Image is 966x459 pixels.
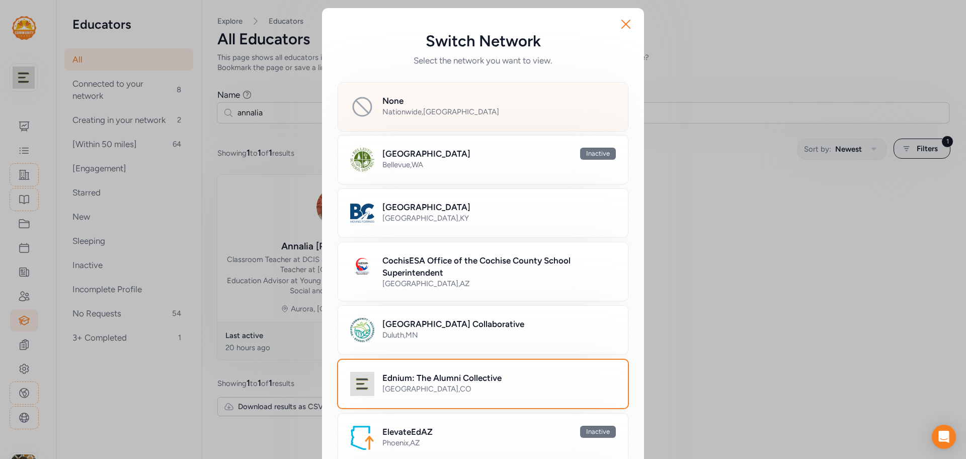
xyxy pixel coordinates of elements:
div: Inactive [580,426,616,438]
img: Logo [350,318,374,342]
h2: [GEOGRAPHIC_DATA] [382,148,470,160]
div: Inactive [580,148,616,160]
h2: ElevateEdAZ [382,426,433,438]
div: Phoenix , AZ [382,438,616,448]
h2: [GEOGRAPHIC_DATA] Collaborative [382,318,524,330]
div: Duluth , MN [382,330,616,340]
div: [GEOGRAPHIC_DATA] , KY [382,213,616,223]
h2: Ednium: The Alumni Collective [382,372,502,384]
h2: [GEOGRAPHIC_DATA] [382,201,470,213]
h5: Switch Network [338,32,628,50]
img: Logo [350,254,374,279]
img: Logo [350,426,374,450]
img: Logo [350,201,374,225]
img: Logo [350,372,374,396]
div: Nationwide , [GEOGRAPHIC_DATA] [382,107,616,117]
img: Logo [350,148,374,172]
div: Bellevue , WA [382,160,616,170]
div: Open Intercom Messenger [932,425,956,449]
span: Select the network you want to view. [338,54,628,67]
div: [GEOGRAPHIC_DATA] , CO [382,384,616,394]
div: [GEOGRAPHIC_DATA] , AZ [382,279,616,289]
h2: None [382,95,404,107]
h2: CochisESA Office of the Cochise County School Superintendent [382,254,616,279]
